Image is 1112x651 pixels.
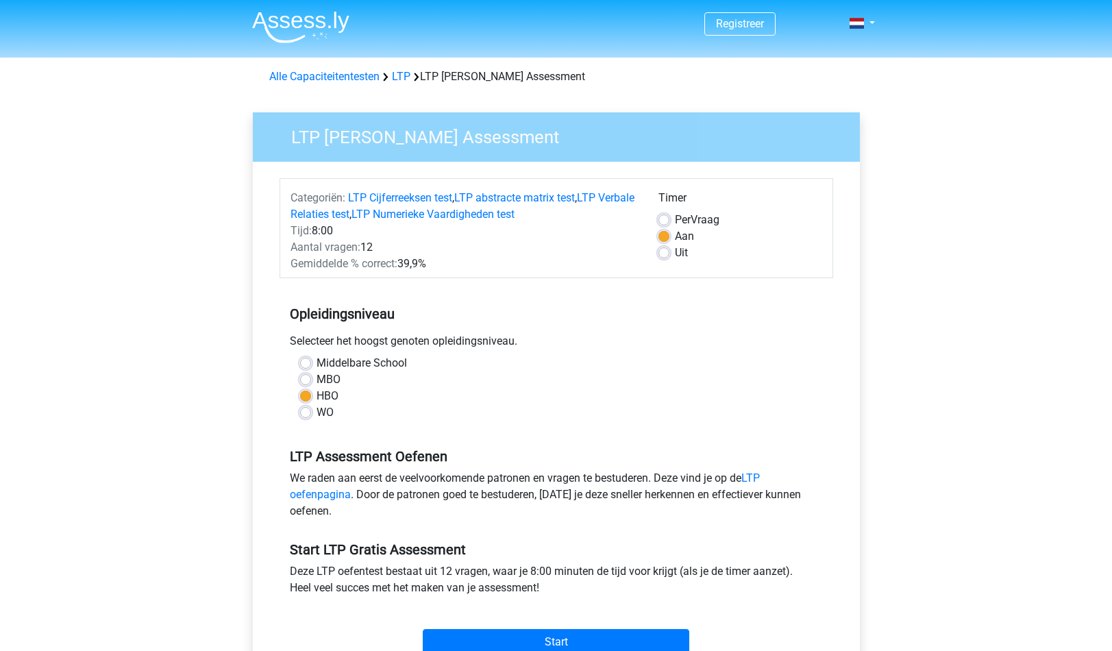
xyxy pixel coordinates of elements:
label: HBO [317,388,338,404]
label: Middelbare School [317,355,407,371]
a: Registreer [716,17,764,30]
h5: Start LTP Gratis Assessment [290,541,823,558]
a: LTP [392,70,410,83]
img: Assessly [252,11,349,43]
span: Categoriën: [291,191,345,204]
div: 39,9% [280,256,648,272]
label: MBO [317,371,341,388]
label: Uit [675,245,688,261]
span: Tijd: [291,224,312,237]
div: 12 [280,239,648,256]
span: Per [675,213,691,226]
div: Selecteer het hoogst genoten opleidingsniveau. [280,333,833,355]
div: LTP [PERSON_NAME] Assessment [264,69,849,85]
div: Deze LTP oefentest bestaat uit 12 vragen, waar je 8:00 minuten de tijd voor krijgt (als je de tim... [280,563,833,602]
div: , , , [280,190,648,223]
h5: Opleidingsniveau [290,300,823,328]
div: Timer [658,190,822,212]
div: We raden aan eerst de veelvoorkomende patronen en vragen te bestuderen. Deze vind je op de . Door... [280,470,833,525]
span: Gemiddelde % correct: [291,257,397,270]
a: Alle Capaciteitentesten [269,70,380,83]
h5: LTP Assessment Oefenen [290,448,823,465]
a: LTP Cijferreeksen test [348,191,452,204]
a: LTP abstracte matrix test [454,191,575,204]
a: LTP Numerieke Vaardigheden test [351,208,515,221]
h3: LTP [PERSON_NAME] Assessment [275,121,850,148]
label: Aan [675,228,694,245]
div: 8:00 [280,223,648,239]
label: WO [317,404,334,421]
span: Aantal vragen: [291,241,360,254]
label: Vraag [675,212,719,228]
